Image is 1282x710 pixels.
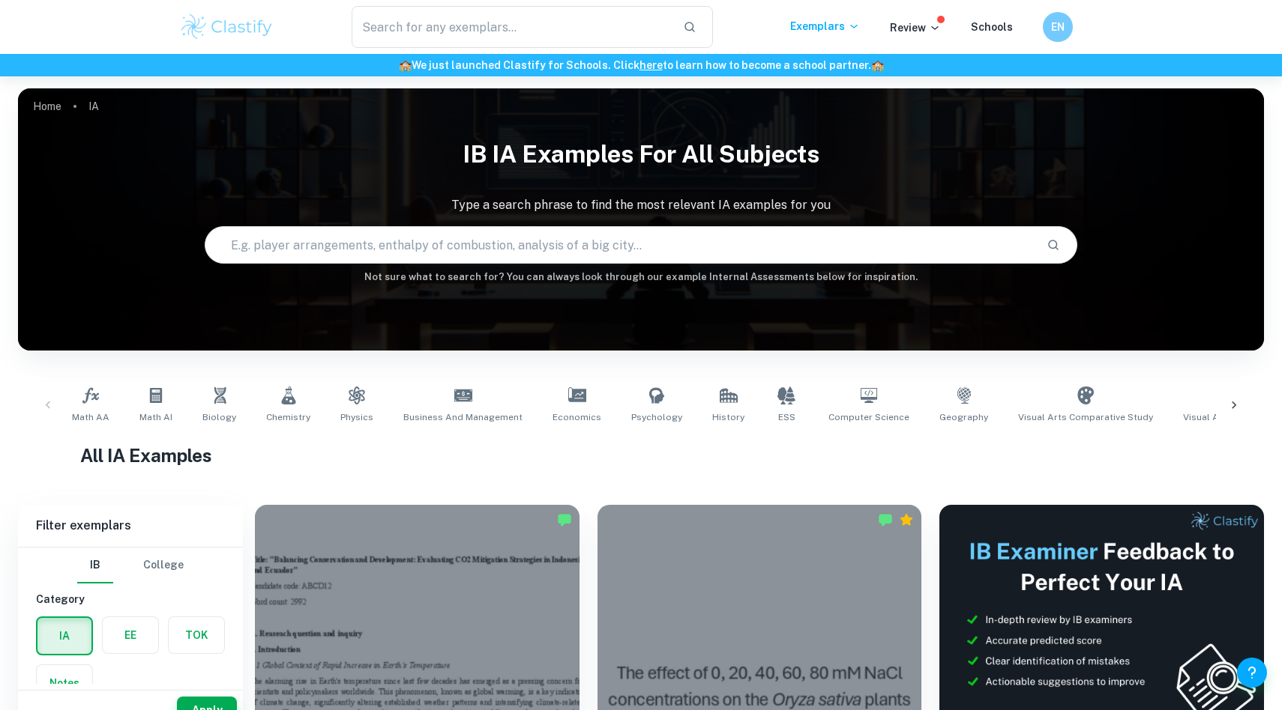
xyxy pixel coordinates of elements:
button: IA [37,618,91,654]
span: ESS [778,410,795,424]
img: Clastify logo [179,12,274,42]
h1: IB IA examples for all subjects [18,130,1264,178]
span: Computer Science [828,410,909,424]
span: 🏫 [871,59,884,71]
a: Schools [971,21,1013,33]
span: Biology [202,410,236,424]
span: Physics [340,410,373,424]
button: EE [103,617,158,653]
img: Marked [557,512,572,527]
button: IB [77,547,113,583]
button: Notes [37,665,92,701]
h1: All IA Examples [80,442,1202,469]
span: Math AA [72,410,109,424]
span: Math AI [139,410,172,424]
img: Marked [878,512,893,527]
h6: We just launched Clastify for Schools. Click to learn how to become a school partner. [3,57,1279,73]
p: Type a search phrase to find the most relevant IA examples for you [18,196,1264,214]
h6: Category [36,591,225,607]
input: E.g. player arrangements, enthalpy of combustion, analysis of a big city... [205,224,1034,266]
input: Search for any exemplars... [352,6,671,48]
button: College [143,547,184,583]
a: here [640,59,663,71]
button: TOK [169,617,224,653]
p: Exemplars [790,18,860,34]
h6: Not sure what to search for? You can always look through our example Internal Assessments below f... [18,270,1264,285]
span: Visual Arts Comparative Study [1018,410,1153,424]
button: Help and Feedback [1237,658,1267,688]
span: Business and Management [403,410,523,424]
button: Search [1041,232,1066,258]
h6: Filter exemplars [18,505,243,547]
button: EN [1043,12,1073,42]
span: 🏫 [399,59,412,71]
span: History [712,410,744,424]
p: Review [890,19,941,36]
span: Chemistry [266,410,310,424]
div: Filter type choice [77,547,184,583]
span: Psychology [631,410,682,424]
h6: EN [1050,19,1067,35]
p: IA [88,98,99,115]
a: Home [33,96,61,117]
span: Economics [553,410,601,424]
span: Geography [939,410,988,424]
div: Premium [899,512,914,527]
